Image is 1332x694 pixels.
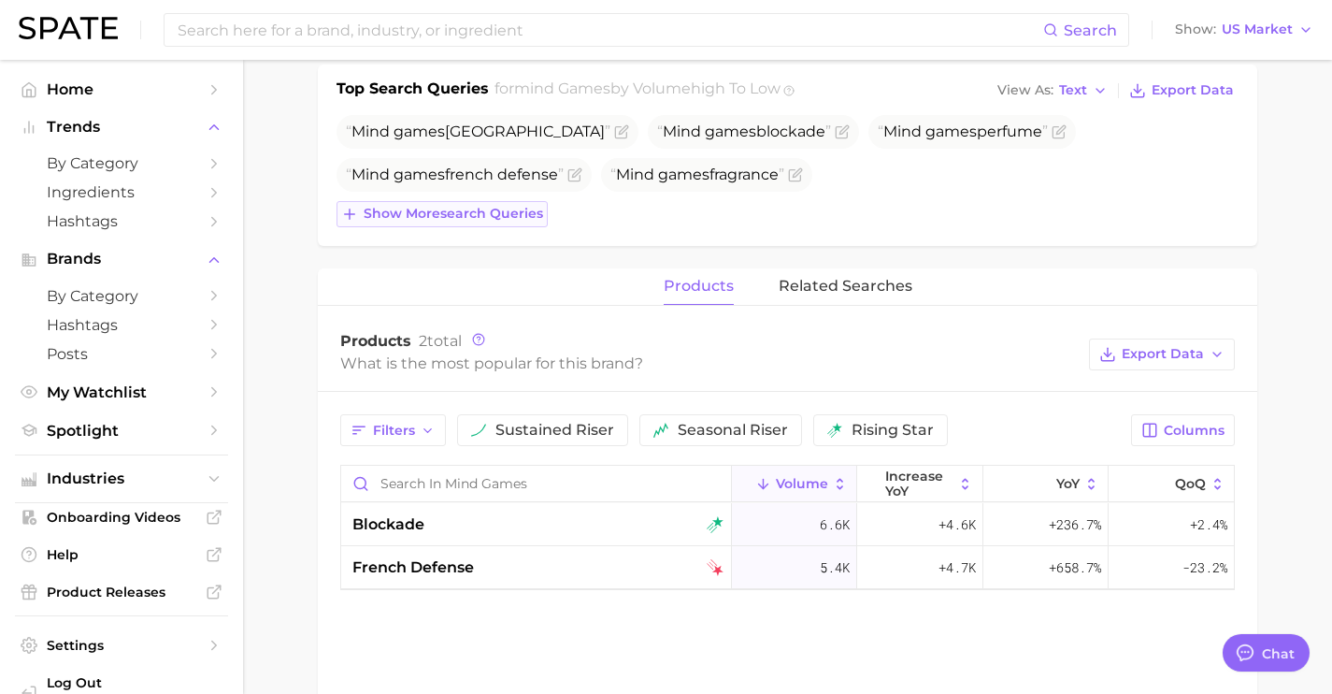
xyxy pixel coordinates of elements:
[1059,85,1087,95] span: Text
[732,466,857,502] button: Volume
[337,201,548,227] button: Show moresearch queries
[614,124,629,139] button: Flag as miscategorized or irrelevant
[373,423,415,439] span: Filters
[15,282,228,311] a: by Category
[1049,513,1101,536] span: +236.7%
[616,166,654,183] span: Mind
[938,557,976,579] span: +4.7k
[47,637,196,654] span: Settings
[883,123,922,140] span: Mind
[351,123,390,140] span: Mind
[663,123,701,140] span: Mind
[15,503,228,531] a: Onboarding Videos
[47,546,196,563] span: Help
[419,332,462,350] span: total
[15,207,228,236] a: Hashtags
[47,251,196,267] span: Brands
[15,149,228,178] a: by Category
[15,311,228,340] a: Hashtags
[47,154,196,172] span: by Category
[15,113,228,141] button: Trends
[19,17,118,39] img: SPATE
[47,345,196,363] span: Posts
[925,123,977,140] span: games
[352,513,424,536] span: blockade
[495,423,614,438] span: sustained riser
[1056,476,1080,491] span: YoY
[1049,557,1101,579] span: +658.7%
[15,631,228,659] a: Settings
[364,206,543,222] span: Show more search queries
[820,557,850,579] span: 5.4k
[419,332,427,350] span: 2
[47,212,196,230] span: Hashtags
[1222,24,1293,35] span: US Market
[1122,346,1204,362] span: Export Data
[820,513,850,536] span: 6.6k
[337,78,489,104] h1: Top Search Queries
[15,416,228,445] a: Spotlight
[776,476,828,491] span: Volume
[678,423,788,438] span: seasonal riser
[15,178,228,207] a: Ingredients
[494,78,781,104] h2: for by Volume
[1131,414,1235,446] button: Columns
[47,470,196,487] span: Industries
[997,85,1053,95] span: View As
[610,166,784,183] span: fragrance
[47,287,196,305] span: by Category
[857,466,982,502] button: increase YoY
[514,80,610,97] span: mind games
[15,465,228,493] button: Industries
[779,278,912,295] span: related searches
[1152,82,1234,98] span: Export Data
[788,167,803,182] button: Flag as miscategorized or irrelevant
[341,466,731,501] input: Search in mind games
[341,503,1234,546] button: blockaderising star6.6k+4.6k+236.7%+2.4%
[340,351,1080,376] div: What is the most popular for this brand?
[341,546,1234,589] button: french defensefalling star5.4k+4.7k+658.7%-23.2%
[394,166,445,183] span: games
[47,422,196,440] span: Spotlight
[1124,78,1239,104] button: Export Data
[657,123,831,140] span: blockade
[15,75,228,104] a: Home
[346,123,610,140] span: [GEOGRAPHIC_DATA]
[47,316,196,334] span: Hashtags
[707,559,723,576] img: falling star
[340,332,411,350] span: Products
[15,340,228,369] a: Posts
[1052,124,1067,139] button: Flag as miscategorized or irrelevant
[47,584,196,600] span: Product Releases
[567,167,582,182] button: Flag as miscategorized or irrelevant
[664,278,734,295] span: products
[1182,557,1227,579] span: -23.2%
[1089,339,1235,370] button: Export Data
[938,513,976,536] span: +4.6k
[705,123,756,140] span: games
[15,378,228,407] a: My Watchlist
[658,166,709,183] span: games
[653,423,668,438] img: seasonal riser
[827,423,842,438] img: rising star
[47,383,196,401] span: My Watchlist
[983,466,1109,502] button: YoY
[346,166,564,183] span: french defense
[47,509,196,526] span: Onboarding Videos
[852,423,934,438] span: rising star
[15,245,228,273] button: Brands
[351,166,390,183] span: Mind
[1190,513,1227,536] span: +2.4%
[1064,22,1117,39] span: Search
[340,414,446,446] button: Filters
[471,423,486,438] img: sustained riser
[993,79,1112,103] button: View AsText
[394,123,445,140] span: games
[1175,476,1206,491] span: QoQ
[47,674,213,691] span: Log Out
[176,14,1043,46] input: Search here for a brand, industry, or ingredient
[15,541,228,569] a: Help
[691,80,781,97] span: high to low
[1164,423,1225,439] span: Columns
[352,557,474,579] span: french defense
